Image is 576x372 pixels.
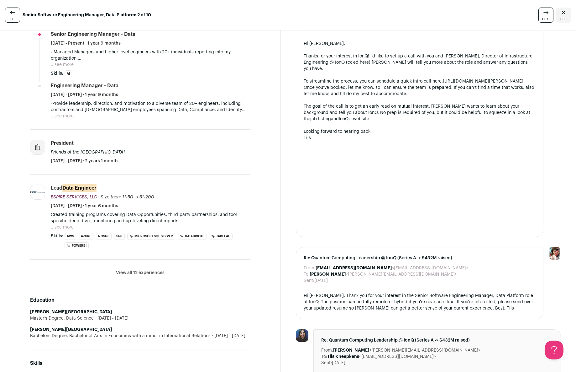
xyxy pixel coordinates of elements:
li: SQL [114,233,125,240]
dt: From: [304,265,316,271]
div: To streamline the process, you can schedule a quick intro call here: . Once you’ve booked, let me... [304,78,536,97]
div: Senior Engineering Manager - Data [51,31,135,38]
img: a54f23a2bab4aeb0df4ee510dad9746981c931858b672dc4b5f018a2af1de3eb.jpg [296,329,308,342]
div: Master’s Degree, Data Science [30,315,250,321]
a: [URL][DOMAIN_NAME][PERSON_NAME] [443,79,523,84]
p: -Provide leadership, direction, and motivation to a diverse team of 20+ engineers, including cont... [51,100,250,113]
dt: Sent: [304,278,314,284]
span: [DATE] - [DATE] · 1 year 6 months [51,203,118,209]
li: AWS [65,233,76,240]
div: Lead [51,185,97,191]
button: View all 12 experiences [116,270,165,276]
dd: [DATE] [332,360,345,366]
p: Created training programs covering Data Opportunities, third-party partnerships, and tool-specifi... [51,212,250,224]
span: [DATE] - [DATE] [94,315,128,321]
div: Engineering Manager - Data [51,82,118,89]
span: Skills: [51,70,63,77]
div: The goal of the call is to get an early read on mutual interest. [PERSON_NAME] wants to learn abo... [304,103,536,122]
iframe: Help Scout Beacon - Open [545,341,563,359]
a: job listing [310,117,331,121]
li: PowerBI [65,242,89,249]
span: Re: Quantum Computing Leadership @ IonQ (Series A -> $432M raised) [304,255,536,261]
a: next [538,8,553,23]
mark: Data Engineer [62,184,97,192]
button: ...see more [51,224,74,230]
span: [DATE] - [DATE] · 1 year 9 months [51,92,118,98]
a: last [5,8,20,23]
li: Microsoft SQL Server [127,233,175,240]
strong: [PERSON_NAME][GEOGRAPHIC_DATA] [30,310,112,314]
li: Azure [79,233,93,240]
span: [PERSON_NAME] will tell you more about the role and answer any questions you have. [304,60,528,71]
span: esc [560,16,567,21]
span: Skills: [51,233,63,239]
span: next [542,16,550,21]
dt: To: [304,271,310,278]
span: Re: Quantum Computing Leadership @ IonQ (Series A -> $432M raised) [321,337,553,343]
div: Bachelors Degree, Bachelor of Arts in Economics with a minor in International Relations [30,333,250,339]
span: last [10,16,16,21]
dt: From: [321,347,333,353]
div: Looking forward to hearing back! [304,128,536,135]
dd: <[EMAIL_ADDRESS][DOMAIN_NAME]> [327,353,436,360]
span: [DATE] - Present · 1 year 9 months [51,40,121,46]
a: IonQ's website [339,117,369,121]
li: Tableau [209,233,233,240]
li: Databricks [178,233,207,240]
span: [DATE] - [DATE] · 2 years 1 month [51,158,118,164]
dd: <[PERSON_NAME][EMAIL_ADDRESS][DOMAIN_NAME]> [310,271,457,278]
img: 903b36b7e8b621c49176aaf97ff4eade1405dffc3f63f72656eca9252902b320.png [30,191,45,193]
div: Tils [304,135,536,141]
h2: Education [30,296,250,304]
a: Close [556,8,571,23]
span: [DATE] - [DATE] [211,333,245,339]
span: · Size then: 11-50 → 51-200 [98,195,154,199]
dt: Sent: [321,360,332,366]
img: 14759586-medium_jpg [548,247,561,260]
dd: <[PERSON_NAME][EMAIL_ADDRESS][DOMAIN_NAME]> [333,347,480,353]
li: NoSQL [96,233,112,240]
dt: To: [321,353,327,360]
p: - Managed Managers and higher level engineers with 20+ individuals reporting into my organization. [51,49,250,62]
button: ...see more [51,113,74,119]
b: [PERSON_NAME] [310,272,346,277]
b: [EMAIL_ADDRESS][DOMAIN_NAME] [316,266,392,270]
div: Hi [PERSON_NAME], Thank you for your interest in the Senior Software Engineering Manager, Data Pl... [304,293,536,311]
b: [PERSON_NAME] [333,348,369,353]
button: ...see more [51,62,74,68]
h2: Skills [30,359,250,367]
strong: Senior Software Engineering Manager, Data Platform: 2 of 10 [23,12,151,18]
dd: <[EMAIL_ADDRESS][DOMAIN_NAME]> [316,265,469,271]
li: AI [65,70,72,77]
div: Hi [PERSON_NAME], [304,40,536,47]
dd: [DATE] [314,278,328,284]
img: company-logo-placeholder-414d4e2ec0e2ddebbe968bf319fdfe5acfe0c9b87f798d344e800bc9a89632a0.png [30,140,45,154]
div: President [51,140,74,147]
b: Tils Kneepkens [327,354,359,359]
span: ESPIRE SERVICES, LLC [51,195,97,199]
span: Friends of the [GEOGRAPHIC_DATA] [51,150,125,154]
strong: [PERSON_NAME][GEOGRAPHIC_DATA] [30,327,112,332]
div: Thanks for your interest in IonQ! I'd like to set up a call with you and [PERSON_NAME], Director ... [304,53,536,72]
